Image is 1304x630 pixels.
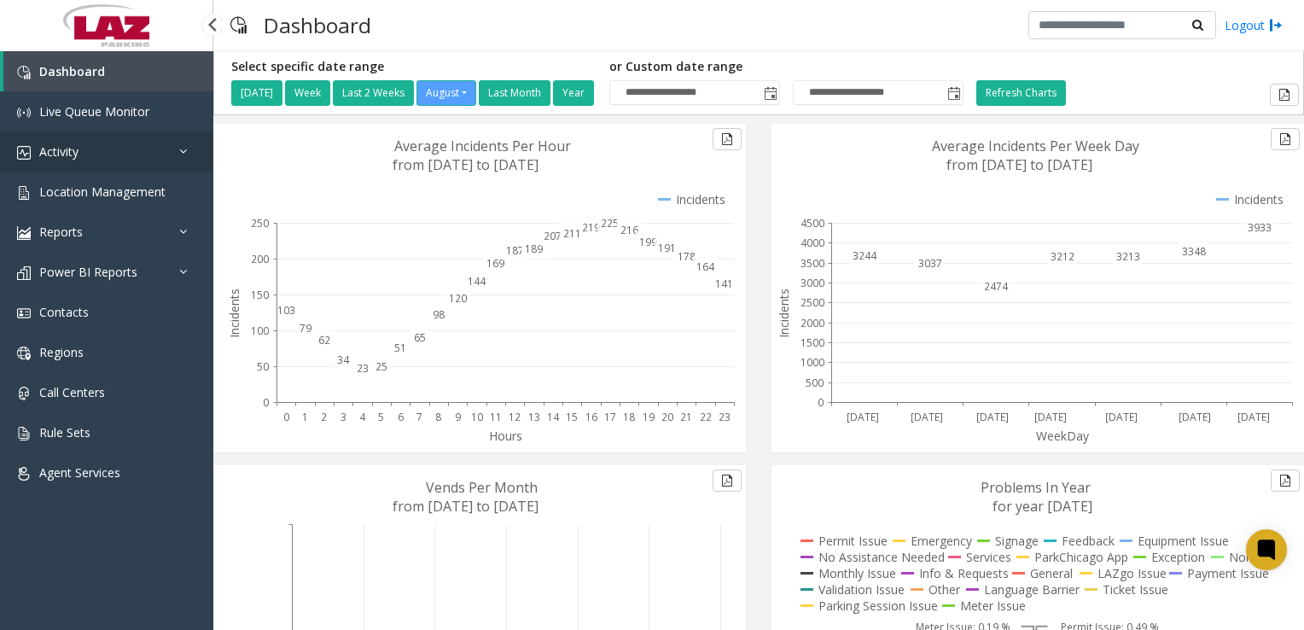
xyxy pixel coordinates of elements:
text: 20 [661,410,673,424]
text: 3213 [1116,249,1140,264]
text: 225 [601,216,619,230]
text: 34 [337,353,350,367]
text: 100 [251,324,269,338]
button: Export to pdf [713,128,742,150]
text: Vends Per Month [426,478,538,497]
text: 3244 [853,248,877,263]
text: 178 [678,249,696,264]
a: Dashboard [3,51,213,91]
text: 3212 [1051,249,1074,264]
text: 21 [680,410,692,424]
text: 12 [509,410,521,424]
text: 98 [433,307,445,322]
text: Average Incidents Per Hour [394,137,571,155]
text: 191 [658,241,676,255]
button: Export to pdf [713,470,742,492]
span: Power BI Reports [39,264,137,280]
text: from [DATE] to [DATE] [393,155,538,174]
text: [DATE] [1179,410,1211,424]
h3: Dashboard [255,4,380,46]
text: 250 [251,216,269,230]
img: 'icon' [17,66,31,79]
text: [DATE] [911,410,943,424]
text: [DATE] [1237,410,1270,424]
text: from [DATE] to [DATE] [946,155,1092,174]
text: [DATE] [847,410,879,424]
h5: or Custom date range [609,60,963,74]
text: 199 [639,235,657,249]
text: from [DATE] to [DATE] [393,497,538,516]
span: Regions [39,344,84,360]
text: [DATE] [1034,410,1067,424]
button: Last Month [479,80,550,106]
text: 3933 [1248,220,1272,235]
button: [DATE] [231,80,282,106]
text: WeekDay [1036,428,1090,444]
button: August [416,80,476,106]
img: 'icon' [17,266,31,280]
text: 3348 [1182,244,1206,259]
a: Logout [1225,16,1283,34]
text: 0 [283,410,289,424]
text: [DATE] [1105,410,1138,424]
text: 219 [582,220,600,235]
text: 144 [468,274,486,289]
text: 19 [643,410,655,424]
img: 'icon' [17,146,31,160]
text: 211 [563,226,581,241]
img: 'icon' [17,347,31,360]
img: pageIcon [230,4,247,46]
text: 2474 [984,279,1009,294]
text: 10 [471,410,483,424]
span: Toggle popup [760,81,779,105]
text: 187 [506,243,524,258]
text: 62 [318,333,330,347]
span: Toggle popup [944,81,963,105]
text: 14 [547,410,560,424]
text: 2000 [800,316,824,330]
text: 25 [375,359,387,374]
img: logout [1269,16,1283,34]
img: 'icon' [17,427,31,440]
button: Year [553,80,594,106]
span: Contacts [39,304,89,320]
img: 'icon' [17,467,31,481]
img: 'icon' [17,106,31,120]
text: 4000 [800,236,824,250]
text: 3 [341,410,346,424]
button: Refresh Charts [976,80,1066,106]
text: 9 [455,410,461,424]
text: 50 [257,359,269,374]
text: 1500 [800,335,824,350]
text: [DATE] [976,410,1009,424]
span: Live Queue Monitor [39,103,149,120]
text: 500 [806,376,824,390]
text: 207 [544,229,562,243]
text: 65 [414,330,426,345]
img: 'icon' [17,186,31,200]
span: Dashboard [39,63,105,79]
text: 5 [378,410,384,424]
text: 7 [416,410,422,424]
text: 6 [398,410,404,424]
text: 103 [277,303,295,318]
text: 51 [394,341,406,355]
text: 3500 [800,256,824,271]
text: 2 [321,410,327,424]
text: 141 [715,277,733,291]
span: Reports [39,224,83,240]
text: 1000 [800,355,824,370]
text: 79 [300,321,311,335]
button: Last 2 Weeks [333,80,414,106]
span: Activity [39,143,79,160]
text: 150 [251,288,269,302]
text: 164 [696,260,715,274]
text: 4 [359,410,366,424]
text: 8 [435,410,441,424]
button: Export to pdf [1270,84,1299,106]
text: 2500 [800,295,824,310]
text: Average Incidents Per Week Day [932,137,1139,155]
text: 120 [449,291,467,306]
button: Week [285,80,330,106]
text: 1 [302,410,308,424]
